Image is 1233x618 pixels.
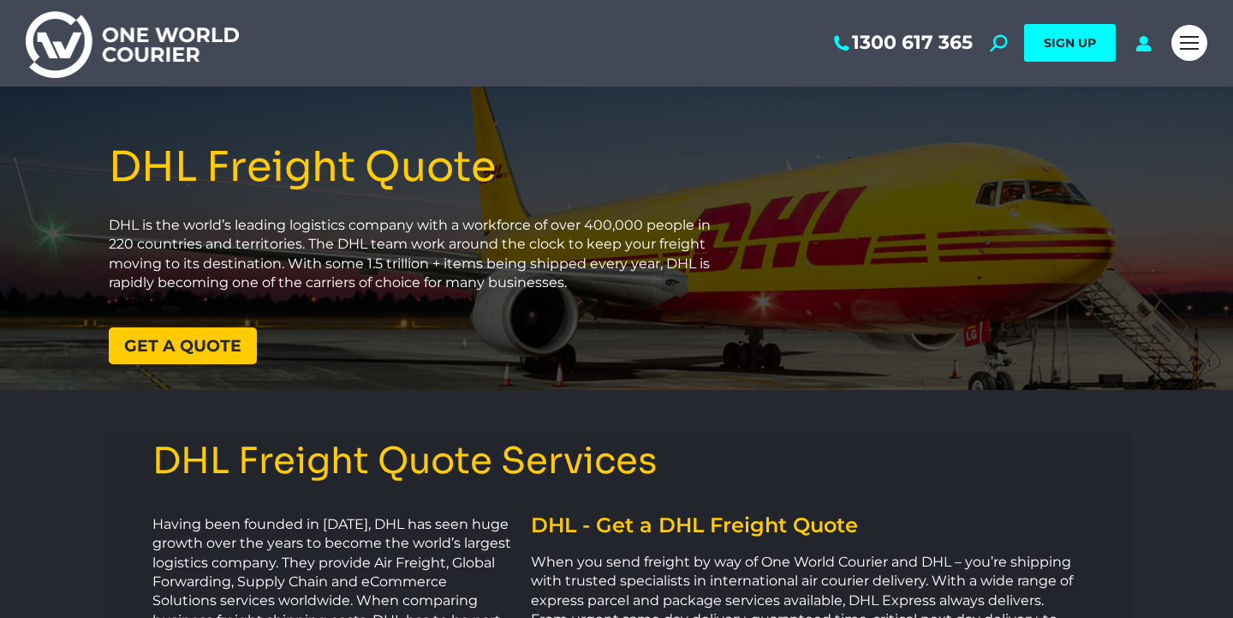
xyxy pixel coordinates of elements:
h1: DHL Freight Quote [109,145,719,190]
span: SIGN UP [1044,35,1096,51]
h3: DHL Freight Quote Services [152,441,1081,481]
a: Mobile menu icon [1171,25,1207,61]
img: One World Courier [26,9,239,78]
a: SIGN UP [1024,24,1116,62]
a: Get a quote [109,327,257,364]
h2: DHL - Get a DHL Freight Quote [531,515,1080,536]
p: DHL is the world’s leading logistics company with a workforce of over 400,000 people in 220 count... [109,216,719,293]
span: Get a quote [124,338,241,354]
a: 1300 617 365 [831,32,973,54]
